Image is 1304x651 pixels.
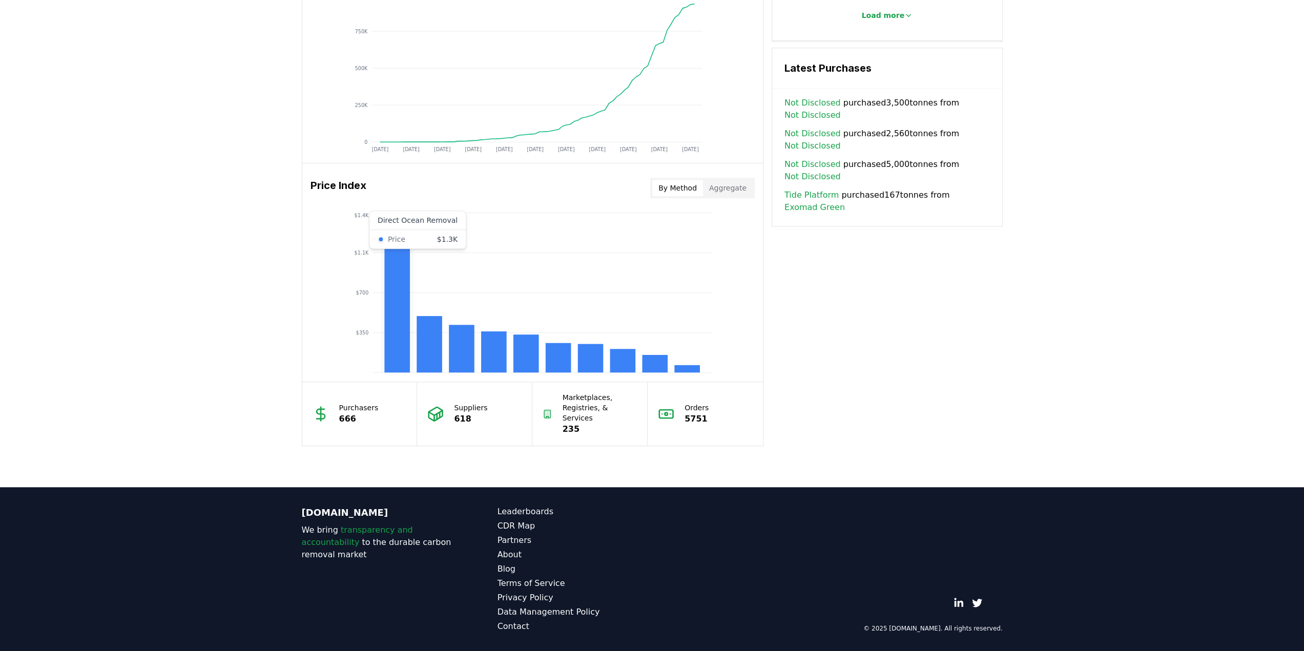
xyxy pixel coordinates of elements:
a: Partners [498,534,652,547]
tspan: [DATE] [527,146,543,152]
p: 5751 [685,413,709,425]
span: purchased 2,560 tonnes from [784,128,990,152]
a: Not Disclosed [784,109,841,121]
tspan: $700 [356,289,368,295]
button: Aggregate [703,180,753,196]
a: Data Management Policy [498,606,652,618]
p: Orders [685,403,709,413]
button: Load more [853,5,921,26]
tspan: [DATE] [371,146,388,152]
p: Suppliers [454,403,487,413]
tspan: $1.1K [354,249,368,255]
a: LinkedIn [954,598,964,608]
tspan: $350 [356,329,368,335]
tspan: [DATE] [589,146,605,152]
p: Purchasers [339,403,379,413]
a: Leaderboards [498,506,652,518]
h3: Latest Purchases [784,60,990,76]
p: [DOMAIN_NAME] [302,506,457,520]
button: By Method [652,180,703,196]
p: © 2025 [DOMAIN_NAME]. All rights reserved. [863,624,1003,633]
tspan: [DATE] [495,146,512,152]
tspan: [DATE] [619,146,636,152]
span: purchased 5,000 tonnes from [784,158,990,183]
a: Not Disclosed [784,140,841,152]
tspan: 750K [355,28,367,34]
a: CDR Map [498,520,652,532]
tspan: 0 [364,139,367,144]
a: Not Disclosed [784,97,841,109]
tspan: [DATE] [403,146,419,152]
a: Not Disclosed [784,158,841,171]
a: Contact [498,620,652,633]
p: 235 [563,423,637,435]
p: Load more [861,10,904,20]
span: purchased 167 tonnes from [784,189,990,214]
a: About [498,549,652,561]
p: Marketplaces, Registries, & Services [563,392,637,423]
tspan: [DATE] [557,146,574,152]
tspan: [DATE] [682,146,698,152]
p: We bring to the durable carbon removal market [302,524,457,561]
tspan: 500K [355,65,367,71]
p: 666 [339,413,379,425]
tspan: $1.4K [354,212,368,218]
a: Tide Platform [784,189,839,201]
tspan: 250K [355,102,367,108]
a: Not Disclosed [784,171,841,183]
h3: Price Index [311,178,366,198]
p: 618 [454,413,487,425]
a: Twitter [972,598,982,608]
tspan: [DATE] [433,146,450,152]
span: transparency and accountability [302,525,413,547]
tspan: [DATE] [651,146,667,152]
a: Not Disclosed [784,128,841,140]
tspan: [DATE] [465,146,481,152]
a: Terms of Service [498,577,652,590]
span: purchased 3,500 tonnes from [784,97,990,121]
a: Blog [498,563,652,575]
a: Privacy Policy [498,592,652,604]
a: Exomad Green [784,201,845,214]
